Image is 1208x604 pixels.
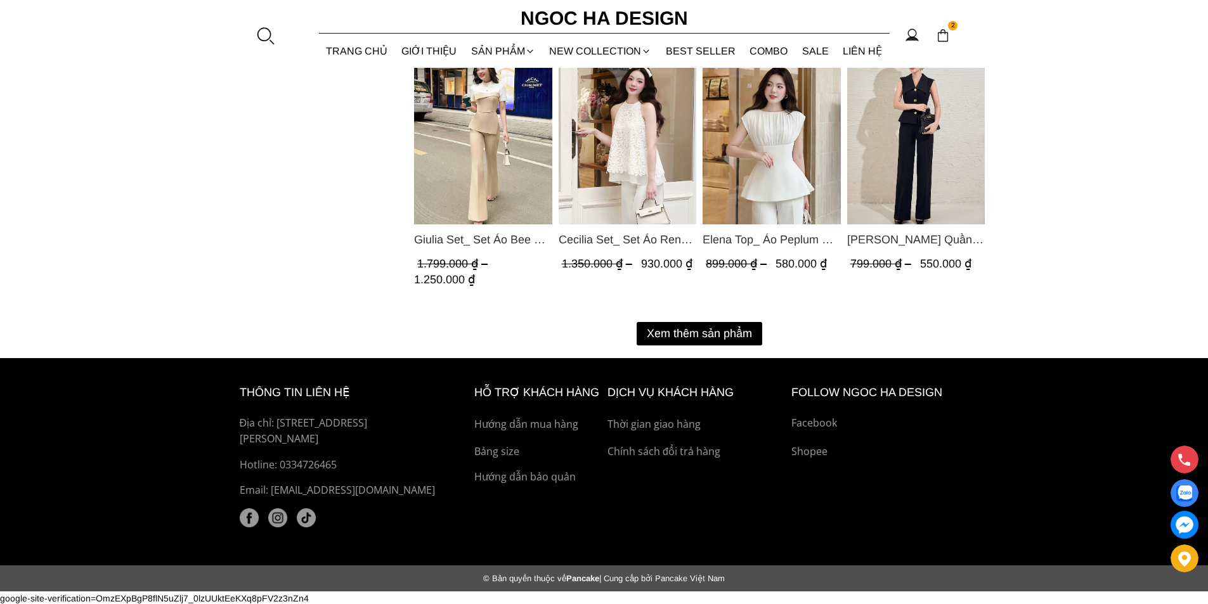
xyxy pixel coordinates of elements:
[847,41,985,224] a: Product image - Lara Pants_ Quần Suông Trắng Q059
[703,41,841,224] img: Elena Top_ Áo Peplum Cổ Nhún Màu Trắng A1066
[706,257,770,270] span: 899.000 ₫
[483,574,566,583] span: © Bản quyền thuộc về
[607,383,785,402] h6: Dịch vụ khách hàng
[836,34,890,68] a: LIÊN HỆ
[1176,485,1192,501] img: Display image
[703,231,841,248] span: Elena Top_ Áo Peplum Cổ Nhún Màu Trắng A1066
[542,34,659,68] a: NEW COLLECTION
[240,508,259,527] a: facebook (1)
[240,415,445,447] p: Địa chỉ: [STREET_ADDRESS][PERSON_NAME]
[936,29,950,42] img: img-CART-ICON-ksit0nf1
[474,469,601,485] a: Hướng dẫn bảo quản
[703,231,841,248] a: Link to Elena Top_ Áo Peplum Cổ Nhún Màu Trắng A1066
[558,231,696,248] span: Cecilia Set_ Set Áo Ren Cổ Yếm Quần Suông Màu Kem BQ015
[558,231,696,248] a: Link to Cecilia Set_ Set Áo Ren Cổ Yếm Quần Suông Màu Kem BQ015
[599,574,725,583] span: | Cung cấp bởi Pancake Việt Nam
[474,444,601,460] a: Bảng size
[240,457,445,473] a: Hotline: 0334726465
[414,41,552,224] img: Giulia Set_ Set Áo Bee Mix Cổ Trắng Đính Cúc Quần Loe BQ014
[791,383,969,402] h6: Follow ngoc ha Design
[847,231,985,248] span: [PERSON_NAME] Quần Suông Trắng Q059
[240,482,445,499] p: Email: [EMAIL_ADDRESS][DOMAIN_NAME]
[297,508,316,527] a: tiktok
[607,444,785,460] a: Chính sách đổi trả hàng
[607,416,785,433] a: Thời gian giao hàng
[847,41,985,224] img: Lara Pants_ Quần Suông Trắng Q059
[795,34,836,68] a: SALE
[659,34,743,68] a: BEST SELLER
[948,21,958,31] span: 2
[791,415,969,432] a: Facebook
[919,257,971,270] span: 550.000 ₫
[414,41,552,224] a: Product image - Giulia Set_ Set Áo Bee Mix Cổ Trắng Đính Cúc Quần Loe BQ014
[791,444,969,460] a: Shopee
[703,41,841,224] a: Product image - Elena Top_ Áo Peplum Cổ Nhún Màu Trắng A1066
[558,41,696,224] a: Product image - Cecilia Set_ Set Áo Ren Cổ Yếm Quần Suông Màu Kem BQ015
[240,383,445,402] h6: thông tin liên hệ
[464,34,543,68] div: SẢN PHẨM
[474,383,601,402] h6: hỗ trợ khách hàng
[640,257,692,270] span: 930.000 ₫
[319,34,395,68] a: TRANG CHỦ
[1171,479,1198,507] a: Display image
[637,322,762,345] button: Xem thêm sản phẩm
[268,508,287,527] img: instagram
[417,257,491,270] span: 1.799.000 ₫
[414,231,552,248] span: Giulia Set_ Set Áo Bee Mix Cổ Trắng Đính Cúc Quần Loe BQ014
[394,34,464,68] a: GIỚI THIỆU
[847,231,985,248] a: Link to Lara Pants_ Quần Suông Trắng Q059
[414,273,475,286] span: 1.250.000 ₫
[743,34,795,68] a: Combo
[558,41,696,224] img: Cecilia Set_ Set Áo Ren Cổ Yếm Quần Suông Màu Kem BQ015
[561,257,635,270] span: 1.350.000 ₫
[1171,511,1198,539] a: messenger
[776,257,827,270] span: 580.000 ₫
[850,257,914,270] span: 799.000 ₫
[509,3,699,34] a: Ngoc Ha Design
[228,574,981,583] div: Pancake
[414,231,552,248] a: Link to Giulia Set_ Set Áo Bee Mix Cổ Trắng Đính Cúc Quần Loe BQ014
[474,416,601,433] a: Hướng dẫn mua hàng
